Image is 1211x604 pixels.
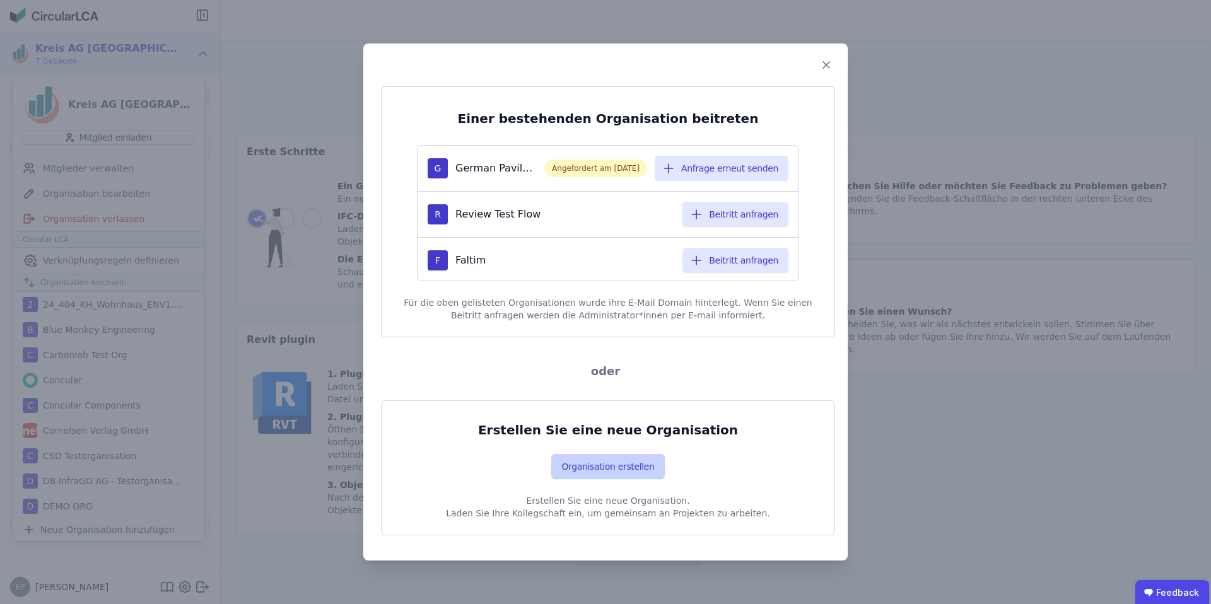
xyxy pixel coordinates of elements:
[397,281,819,322] div: Für die oben gelisteten Organisationen wurde ihre E-Mail Domain hinterlegt. Wenn Sie einen Beitri...
[397,479,819,520] p: Erstellen Sie eine neue Organisation. Laden Sie Ihre Kollegschaft ein, um gemeinsam an Projekten ...
[428,204,448,224] div: R
[551,454,664,479] button: Organisation erstellen
[371,363,840,380] div: oder
[682,202,788,227] button: Beitritt anfragen
[544,160,647,177] div: Angefordert am [DATE]
[455,161,534,176] div: German Pavillon
[455,253,672,268] div: Faltim
[397,421,819,439] div: Erstellen Sie eine neue Organisation
[682,248,788,273] button: Beitritt anfragen
[397,110,819,127] div: Einer bestehenden Organisation beitreten
[428,158,448,178] div: G
[655,156,788,181] button: Anfrage erneut senden
[428,250,448,270] div: F
[455,207,672,222] div: Review Test Flow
